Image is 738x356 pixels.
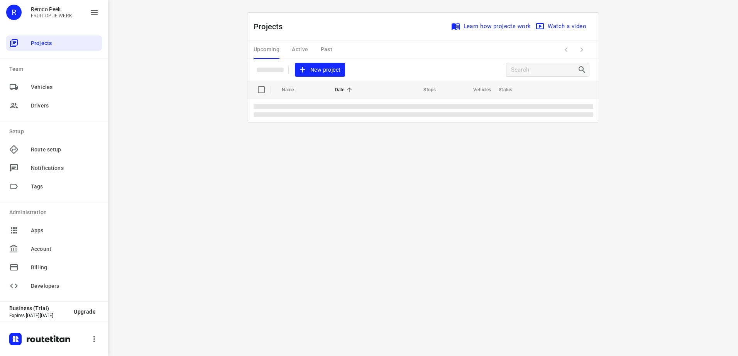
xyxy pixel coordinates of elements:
button: Upgrade [68,305,102,319]
p: Setup [9,128,102,136]
p: FRUIT OP JE WERK [31,13,72,18]
span: Projects [31,39,99,47]
span: Name [282,85,304,94]
span: Next Page [574,42,589,57]
span: Tags [31,183,99,191]
div: R [6,5,22,20]
div: Developers [6,278,102,294]
div: Vehicles [6,79,102,95]
div: Notifications [6,160,102,176]
span: Status [499,85,522,94]
div: Apps [6,223,102,238]
span: Vehicles [31,83,99,91]
p: Team [9,65,102,73]
p: Remco Peek [31,6,72,12]
span: Notifications [31,164,99,172]
span: Vehicles [463,85,491,94]
span: New project [300,65,340,75]
div: Drivers [6,98,102,113]
div: Billing [6,260,102,275]
span: Billing [31,264,99,272]
p: Expires [DATE][DATE] [9,313,68,318]
div: Route setup [6,142,102,157]
button: New project [295,63,345,77]
div: Tags [6,179,102,194]
span: Date [335,85,355,94]
span: Drivers [31,102,99,110]
span: Apps [31,227,99,235]
div: Search [577,65,589,74]
span: Previous Page [559,42,574,57]
div: Projects [6,35,102,51]
p: Administration [9,208,102,217]
span: Route setup [31,146,99,154]
div: Account [6,241,102,257]
p: Business (Trial) [9,305,68,311]
span: Account [31,245,99,253]
p: Projects [254,21,289,32]
span: Developers [31,282,99,290]
span: Stops [413,85,436,94]
input: Search projects [511,64,577,76]
span: Upgrade [74,309,96,315]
